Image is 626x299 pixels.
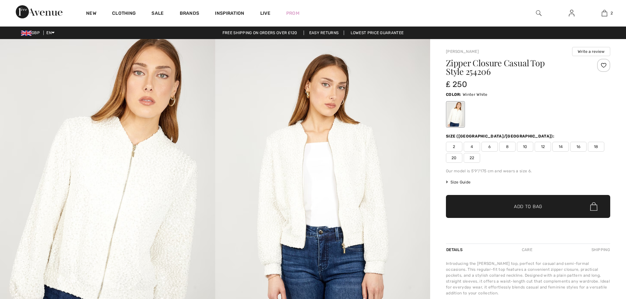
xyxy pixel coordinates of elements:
span: Inspiration [215,11,244,17]
a: Live [260,10,270,17]
span: ₤ 250 [446,80,467,89]
span: 12 [535,142,551,152]
span: Size Guide [446,179,471,185]
span: 2 [446,142,462,152]
img: 1ère Avenue [16,5,62,18]
div: Our model is 5'9"/175 cm and wears a size 6. [446,168,610,174]
span: 6 [481,142,498,152]
a: New [86,11,96,17]
a: Brands [180,11,199,17]
a: Clothing [112,11,136,17]
button: Add to Bag [446,195,610,218]
a: Sign In [564,9,580,17]
a: Sale [151,11,164,17]
span: 2 [611,10,613,16]
span: Add to Bag [514,203,542,210]
img: search the website [536,9,542,17]
a: [PERSON_NAME] [446,49,479,54]
div: Size ([GEOGRAPHIC_DATA]/[GEOGRAPHIC_DATA]): [446,133,556,139]
button: Write a review [572,47,610,56]
span: 8 [499,142,516,152]
span: 16 [570,142,587,152]
img: My Bag [602,9,607,17]
div: Care [516,244,538,256]
span: Winter White [463,92,488,97]
span: 10 [517,142,533,152]
span: EN [46,31,55,35]
span: 20 [446,153,462,163]
span: 18 [588,142,604,152]
h1: Zipper Closure Casual Top Style 254206 [446,59,583,76]
a: Easy Returns [304,31,344,35]
a: Prom [286,10,299,17]
a: 2 [588,9,620,17]
img: Bag.svg [590,202,597,211]
span: 4 [464,142,480,152]
div: Winter White [447,102,464,127]
a: Lowest Price Guarantee [345,31,409,35]
div: Details [446,244,464,256]
a: Free shipping on orders over ₤120 [217,31,303,35]
span: Color: [446,92,461,97]
span: 14 [552,142,569,152]
span: 22 [464,153,480,163]
img: UK Pound [21,31,32,36]
div: Introducing the [PERSON_NAME] top, perfect for casual and semi-formal occasions. This regular-fit... [446,261,610,296]
div: Shipping [590,244,610,256]
span: GBP [21,31,42,35]
img: My Info [569,9,574,17]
